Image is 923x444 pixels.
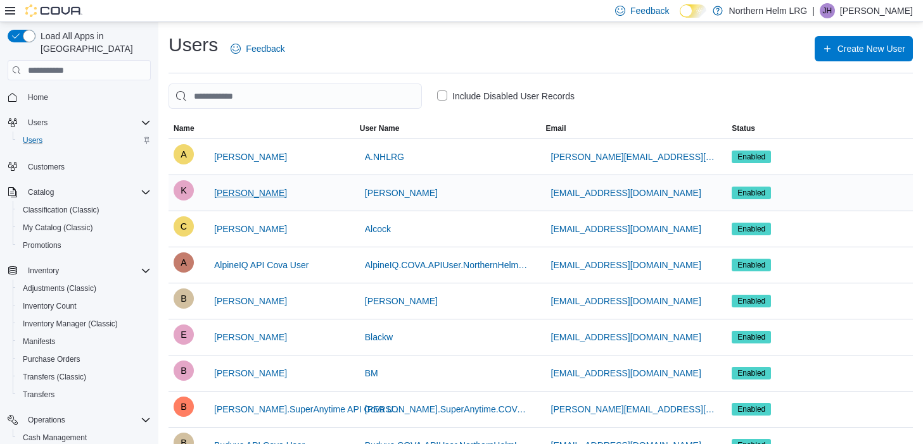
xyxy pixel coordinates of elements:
span: Transfers [23,390,54,400]
div: Bryt [174,361,194,381]
a: Transfers [18,387,60,402]
span: Inventory [23,263,151,278]
span: Enabled [732,151,771,163]
div: Ella [174,324,194,345]
span: B [181,288,187,309]
span: Cash Management [23,433,87,443]
span: B [181,361,187,381]
span: A [181,252,187,273]
button: Purchase Orders [13,350,156,368]
h1: Users [169,32,218,58]
button: Manifests [13,333,156,350]
button: A.NHLRG [360,144,409,170]
div: Caleb [174,216,194,237]
span: E [181,324,187,345]
span: AlpineIQ API Cova User [214,259,309,271]
span: Users [23,135,42,145]
button: [EMAIL_ADDRESS][DOMAIN_NAME] [546,288,706,314]
button: [PERSON_NAME].SuperAnytime.COVA.APIUser.NorthernHelmLRG [360,397,536,422]
p: [PERSON_NAME] [840,3,913,18]
span: Promotions [18,238,151,253]
span: Users [23,115,151,130]
button: Promotions [13,237,156,254]
span: Enabled [737,331,765,343]
button: Customers [3,157,156,175]
span: [PERSON_NAME] [214,295,287,307]
span: Classification (Classic) [23,205,99,215]
a: Home [23,90,53,105]
button: Inventory [3,262,156,280]
button: [PERSON_NAME][EMAIL_ADDRESS][PERSON_NAME][DOMAIN_NAME] [546,397,722,422]
button: [PERSON_NAME] [209,361,292,386]
a: Purchase Orders [18,352,86,367]
span: Purchase Orders [18,352,151,367]
span: Feedback [630,4,669,17]
span: [EMAIL_ADDRESS][DOMAIN_NAME] [551,223,701,235]
span: C [181,216,187,237]
span: JH [823,3,832,18]
span: [PERSON_NAME][EMAIL_ADDRESS][DOMAIN_NAME] [551,151,717,163]
button: Inventory [23,263,64,278]
span: Enabled [737,259,765,271]
a: Adjustments (Classic) [18,281,101,296]
button: Users [23,115,53,130]
span: Inventory Count [18,299,151,314]
span: Enabled [732,187,771,199]
span: Catalog [23,185,151,200]
a: Customers [23,159,70,175]
span: Enabled [732,295,771,307]
button: [PERSON_NAME][EMAIL_ADDRESS][DOMAIN_NAME] [546,144,722,170]
span: [PERSON_NAME].SuperAnytime.COVA.APIUser.NorthernHelmLRG [365,403,531,416]
span: Home [23,89,151,105]
span: BM [365,367,378,379]
button: [EMAIL_ADDRESS][DOMAIN_NAME] [546,361,706,386]
span: Inventory Manager (Classic) [18,316,151,331]
button: [PERSON_NAME] [209,288,292,314]
span: [PERSON_NAME] [214,367,287,379]
span: [EMAIL_ADDRESS][DOMAIN_NAME] [551,367,701,379]
button: Classification (Classic) [13,201,156,219]
span: Transfers (Classic) [18,369,151,385]
div: AlpineIQ [174,252,194,273]
span: User Name [360,123,400,133]
button: [EMAIL_ADDRESS][DOMAIN_NAME] [546,252,706,278]
span: Enabled [737,187,765,199]
span: AlpineIQ.COVA.APIUser.NorthernHelmLRG [365,259,531,271]
p: Northern Helm LRG [729,3,808,18]
span: Home [28,92,48,102]
button: Catalog [23,185,59,200]
span: [PERSON_NAME] [214,331,287,343]
span: Create New User [837,42,905,55]
span: [EMAIL_ADDRESS][DOMAIN_NAME] [551,259,701,271]
span: Adjustments (Classic) [18,281,151,296]
div: Boozer.SuperAnytime [174,397,194,417]
span: Inventory Manager (Classic) [23,319,118,329]
a: Feedback [226,36,290,61]
a: Users [18,133,48,148]
a: Inventory Count [18,299,82,314]
span: Inventory Count [23,301,77,311]
button: Transfers [13,386,156,404]
span: Enabled [732,223,771,235]
a: Classification (Classic) [18,202,105,218]
span: Enabled [737,151,765,163]
span: A.NHLRG [365,151,404,163]
button: Transfers (Classic) [13,368,156,386]
span: Users [28,118,48,128]
span: Inventory [28,266,59,276]
span: Catalog [28,187,54,197]
button: Users [13,132,156,149]
button: Home [3,88,156,106]
span: B [181,397,187,417]
input: Dark Mode [680,4,706,18]
span: Adjustments (Classic) [23,283,96,293]
a: Transfers (Classic) [18,369,91,385]
span: Enabled [737,223,765,235]
span: Name [174,123,194,133]
button: [PERSON_NAME] [209,216,292,242]
button: Catalog [3,183,156,201]
span: [PERSON_NAME].SuperAnytime API Cova U... [214,403,401,416]
span: Enabled [732,331,771,343]
a: Promotions [18,238,67,253]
